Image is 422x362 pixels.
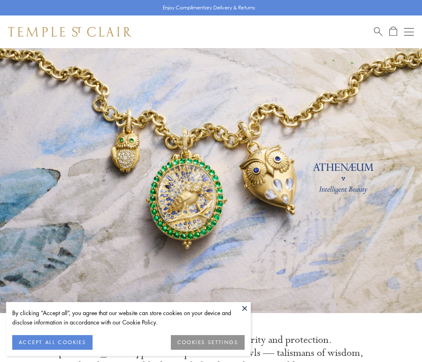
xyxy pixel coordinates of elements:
[12,308,245,327] div: By clicking “Accept all”, you agree that our website can store cookies on your device and disclos...
[374,26,382,37] a: Search
[171,335,245,350] button: COOKIES SETTINGS
[404,27,414,37] button: Open navigation
[12,335,93,350] button: ACCEPT ALL COOKIES
[8,27,131,37] img: Temple St. Clair
[163,4,255,12] p: Enjoy Complimentary Delivery & Returns
[389,26,397,37] a: Open Shopping Bag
